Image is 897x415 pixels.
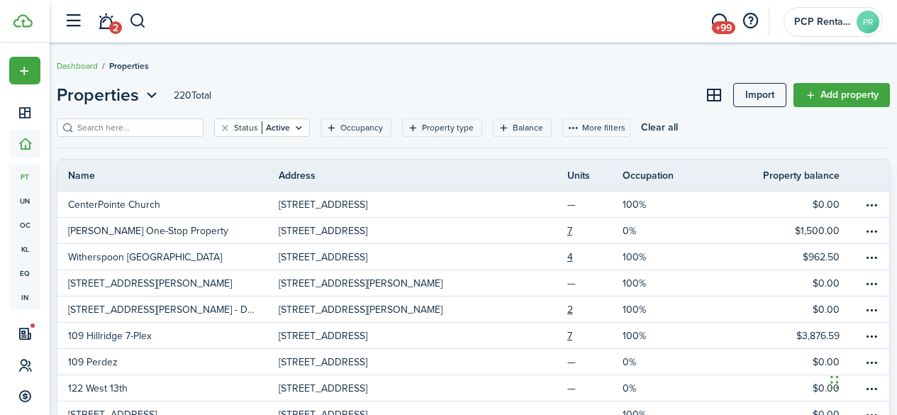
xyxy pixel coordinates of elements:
a: [STREET_ADDRESS] [279,375,500,401]
a: [STREET_ADDRESS] [279,244,500,270]
a: Messaging [706,4,732,40]
p: CenterPointe Church [68,197,160,212]
a: CenterPointe Church [57,192,279,217]
a: 100% [623,323,695,348]
button: More filters [562,118,630,137]
filter-tag: Open filter [493,118,552,137]
a: 109 Perdez [57,349,279,375]
button: Open sidebar [60,8,87,35]
a: 7 [567,218,623,243]
p: 100% [623,276,646,291]
a: [STREET_ADDRESS][PERSON_NAME] [57,270,279,296]
a: pt [9,165,40,189]
avatar-text: PR [857,11,879,33]
p: [PERSON_NAME] One-Stop Property [68,223,228,238]
a: Notifications [92,4,119,40]
a: $0.00 [695,270,861,296]
a: 100% [623,270,695,296]
a: — [567,349,623,375]
a: 2 [567,297,623,322]
th: Address [279,168,500,183]
button: Open menu [861,299,882,320]
p: 0% [623,223,636,238]
p: [STREET_ADDRESS][PERSON_NAME] [279,276,442,291]
th: Property balance [763,168,861,183]
filter-tag: Open filter [402,118,482,137]
p: [STREET_ADDRESS][PERSON_NAME] [279,302,442,317]
a: $0.00 [695,297,861,322]
a: $962.50 [695,244,861,270]
a: in [9,285,40,309]
button: Clear all [641,118,678,137]
a: — [567,375,623,401]
filter-tag: Open filter [214,118,310,137]
a: 0% [623,218,695,243]
button: Properties [57,82,161,108]
a: Open menu [861,192,889,217]
button: Search [129,9,147,33]
a: Add property [793,83,890,107]
a: 4 [567,244,623,270]
a: $3,876.59 [695,323,861,348]
a: Open menu [861,218,889,243]
p: Witherspoon [GEOGRAPHIC_DATA] [68,250,222,265]
input: Search here... [74,121,199,135]
button: Open menu [57,82,161,108]
a: 100% [623,192,695,217]
a: [STREET_ADDRESS] [279,218,500,243]
button: Open menu [861,220,882,241]
p: 0% [623,355,636,370]
a: Witherspoon [GEOGRAPHIC_DATA] [57,244,279,270]
a: un [9,189,40,213]
button: Open menu [9,57,40,84]
button: Open menu [861,325,882,346]
a: oc [9,213,40,237]
a: $0.00 [695,375,861,401]
a: [STREET_ADDRESS][PERSON_NAME] [279,297,500,322]
button: Clear filter [219,122,231,133]
p: 0% [623,381,636,396]
p: 109 Perdez [68,355,118,370]
a: kl [9,237,40,261]
filter-tag-label: Occupancy [340,121,383,134]
p: 122 West 13th [68,381,128,396]
span: PCP Rental Division [794,17,851,27]
p: [STREET_ADDRESS] [279,223,367,238]
p: [STREET_ADDRESS] [279,328,367,343]
a: 0% [623,349,695,375]
a: Import [733,83,786,107]
a: Open menu [861,270,889,296]
th: Occupation [623,168,695,183]
span: Properties [57,82,139,108]
a: — [567,270,623,296]
p: [STREET_ADDRESS][PERSON_NAME] - Duplex [68,302,257,317]
a: $0.00 [695,349,861,375]
a: Dashboard [57,60,98,72]
a: [STREET_ADDRESS][PERSON_NAME] - Duplex [57,297,279,322]
button: Open menu [861,194,882,215]
p: 100% [623,197,646,212]
a: [STREET_ADDRESS][PERSON_NAME] [279,270,500,296]
a: 0% [623,375,695,401]
span: Properties [109,60,149,72]
a: 100% [623,244,695,270]
a: [STREET_ADDRESS] [279,192,500,217]
filter-tag-label: Property type [422,121,474,134]
a: $1,500.00 [695,218,861,243]
filter-tag: Open filter [321,118,391,137]
button: Open menu [861,246,882,267]
a: 122 West 13th [57,375,279,401]
a: 7 [567,323,623,348]
a: eq [9,261,40,285]
p: [STREET_ADDRESS] [279,197,367,212]
p: 100% [623,302,646,317]
p: [STREET_ADDRESS] [279,381,367,396]
a: — [567,192,623,217]
a: Open menu [861,297,889,322]
p: [STREET_ADDRESS][PERSON_NAME] [68,276,232,291]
